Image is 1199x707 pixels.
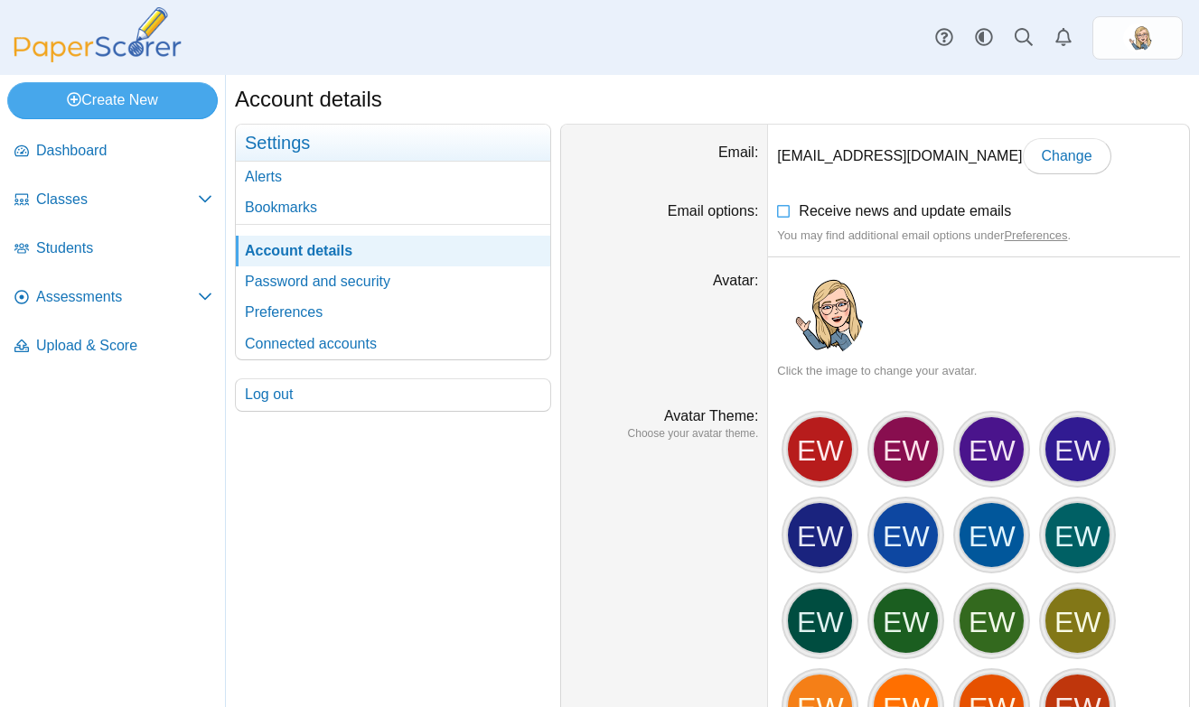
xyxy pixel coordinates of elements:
span: Dashboard [36,141,212,161]
span: Students [36,238,212,258]
label: Avatar Theme [664,408,758,423]
a: PaperScorer [7,50,188,65]
div: EW [1044,415,1111,483]
h3: Settings [236,125,550,162]
a: Create New [7,82,218,118]
div: EW [786,415,854,483]
a: Classes [7,179,220,222]
span: Receive news and update emails [799,203,1011,219]
a: ps.zKYLFpFWctilUouI [1092,16,1183,60]
span: Assessments [36,287,198,307]
a: Alerts [236,162,550,192]
span: Upload & Score [36,336,212,356]
img: ps.zKYLFpFWctilUouI [777,271,864,358]
div: EW [958,415,1026,483]
span: Change [1042,148,1092,163]
label: Email [718,144,758,160]
dd: [EMAIL_ADDRESS][DOMAIN_NAME] [768,125,1189,188]
div: EW [1044,501,1111,569]
div: EW [872,501,940,569]
a: Alerts [1044,18,1083,58]
div: You may find additional email options under . [777,228,1180,244]
a: Upload & Score [7,325,220,368]
span: Classes [36,190,198,209]
h1: Account details [235,84,382,115]
div: EW [1044,587,1111,655]
a: Dashboard [7,130,220,173]
label: Avatar [713,273,758,288]
a: Password and security [236,266,550,297]
dfn: Choose your avatar theme. [570,426,758,442]
img: PaperScorer [7,7,188,62]
div: EW [958,587,1026,655]
a: Students [7,228,220,271]
div: EW [872,415,940,483]
a: Account details [236,236,550,266]
a: Log out [236,379,550,410]
a: Preferences [236,297,550,328]
a: Connected accounts [236,329,550,359]
a: Change [1023,138,1111,174]
div: EW [958,501,1026,569]
label: Email options [668,203,759,219]
div: EW [786,501,854,569]
a: Assessments [7,276,220,320]
span: Emily Wasley [1123,23,1152,52]
a: Bookmarks [236,192,550,223]
div: EW [872,587,940,655]
a: Preferences [1004,228,1067,242]
div: Click the image to change your avatar. [777,363,1180,379]
img: ps.zKYLFpFWctilUouI [1123,23,1152,52]
div: EW [786,587,854,655]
